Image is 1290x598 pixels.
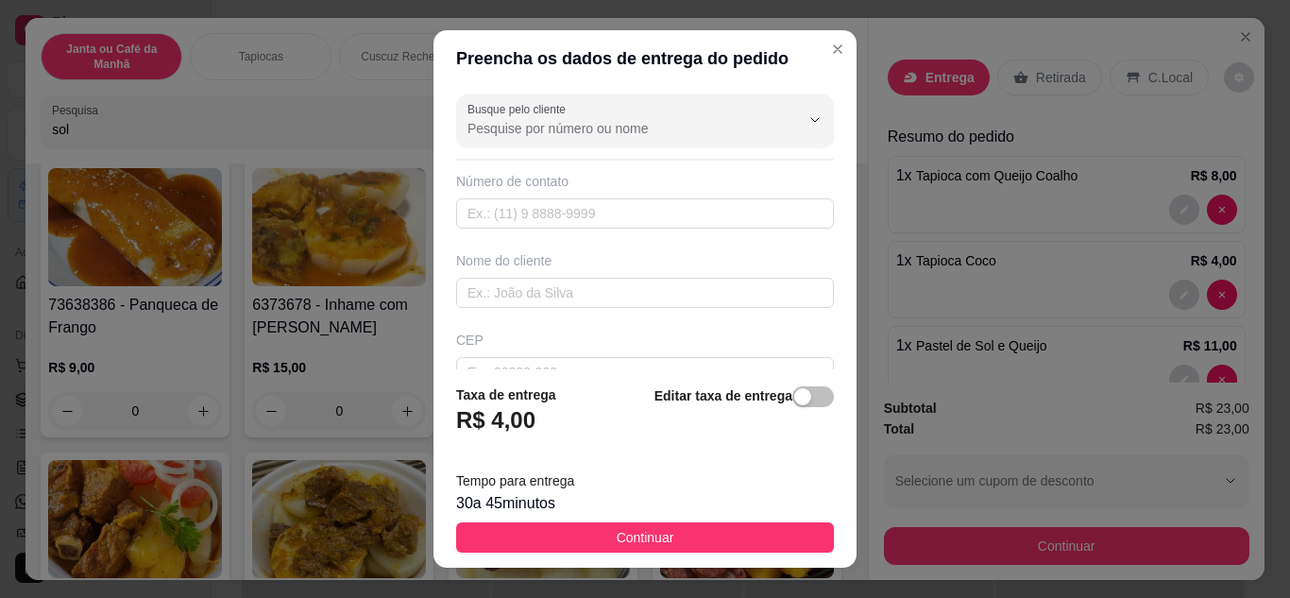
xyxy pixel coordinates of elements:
label: Busque pelo cliente [467,101,572,117]
header: Preencha os dados de entrega do pedido [433,30,857,87]
span: Tempo para entrega [456,473,574,488]
input: Busque pelo cliente [467,119,770,138]
div: Nome do cliente [456,251,834,270]
div: Número de contato [456,172,834,191]
input: Ex.: João da Silva [456,278,834,308]
strong: Editar taxa de entrega [654,388,792,403]
span: Continuar [617,527,674,548]
input: Ex.: 00000-000 [456,357,834,387]
button: Close [823,34,853,64]
div: 30 a 45 minutos [456,492,834,515]
button: Continuar [456,522,834,553]
div: CEP [456,331,834,350]
strong: Taxa de entrega [456,387,556,402]
h3: R$ 4,00 [456,405,535,436]
input: Ex.: (11) 9 8888-9999 [456,198,834,229]
button: Show suggestions [800,105,830,135]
